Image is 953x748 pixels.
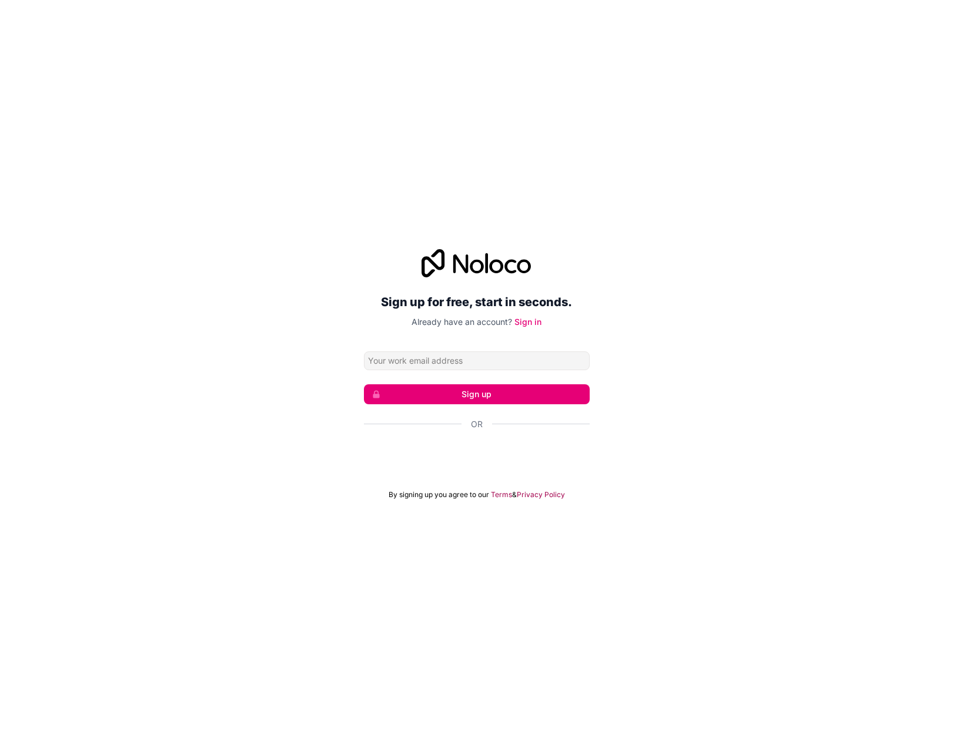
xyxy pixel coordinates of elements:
[517,490,565,499] a: Privacy Policy
[364,291,590,313] h2: Sign up for free, start in seconds.
[364,384,590,404] button: Sign up
[364,351,590,370] input: Email address
[412,317,512,327] span: Already have an account?
[514,317,541,327] a: Sign in
[389,490,489,499] span: By signing up you agree to our
[471,418,483,430] span: Or
[512,490,517,499] span: &
[491,490,512,499] a: Terms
